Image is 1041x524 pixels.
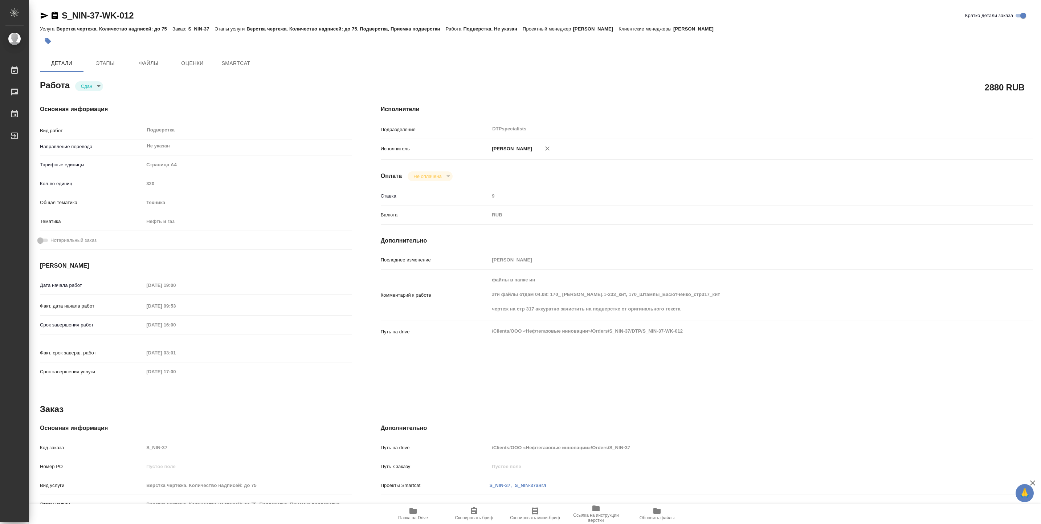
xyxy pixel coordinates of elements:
p: Верстка чертежа. Количество надписей: до 75, Подверстка, Приемка подверстки [246,26,445,32]
p: Проектный менеджер [523,26,573,32]
textarea: /Clients/ООО «Нефтегазовые инновации»/Orders/S_NIN-37/DTP/S_NIN-37-WK-012 [489,325,979,337]
input: Пустое поле [489,255,979,265]
p: Дата начала работ [40,282,144,289]
span: Скопировать мини-бриф [510,515,560,520]
h4: Основная информация [40,424,352,432]
p: Клиентские менеджеры [619,26,673,32]
button: Удалить исполнителя [539,141,555,157]
h4: Оплата [381,172,402,180]
span: Обновить файлы [640,515,675,520]
input: Пустое поле [144,301,207,311]
input: Пустое поле [144,348,207,358]
h2: 2880 RUB [985,81,1025,93]
p: Валюта [381,211,490,219]
button: Добавить тэг [40,33,56,49]
p: [PERSON_NAME] [489,145,532,153]
p: Путь на drive [381,444,490,451]
input: Пустое поле [144,366,207,377]
div: Сдан [75,81,103,91]
p: Вид услуги [40,482,144,489]
p: Срок завершения работ [40,321,144,329]
p: Услуга [40,26,56,32]
span: Детали [44,59,79,68]
p: Этапы услуги [215,26,247,32]
p: Работа [446,26,464,32]
a: S_NIN-37, [489,483,512,488]
p: Исполнитель [381,145,490,153]
p: Вид работ [40,127,144,134]
h2: Заказ [40,403,64,415]
p: Верстка чертежа. Количество надписей: до 75 [56,26,172,32]
p: Подразделение [381,126,490,133]
p: Кол-во единиц [40,180,144,187]
button: Скопировать мини-бриф [505,504,566,524]
a: S_NIN-37англ [515,483,546,488]
button: Скопировать ссылку для ЯМессенджера [40,11,49,20]
h4: [PERSON_NAME] [40,261,352,270]
span: Ссылка на инструкции верстки [570,513,622,523]
span: Нотариальный заказ [50,237,97,244]
p: Ставка [381,192,490,200]
button: Обновить файлы [626,504,687,524]
span: Файлы [131,59,166,68]
span: Кратко детали заказа [965,12,1013,19]
input: Пустое поле [144,461,351,472]
input: Пустое поле [144,499,351,509]
span: Этапы [88,59,123,68]
input: Пустое поле [144,480,351,491]
p: Заказ: [172,26,188,32]
h4: Основная информация [40,105,352,114]
span: Скопировать бриф [455,515,493,520]
p: Путь к заказу [381,463,490,470]
input: Пустое поле [144,280,207,291]
div: Страница А4 [144,159,351,171]
a: S_NIN-37-WK-012 [62,11,134,20]
input: Пустое поле [144,320,207,330]
p: Номер РО [40,463,144,470]
textarea: файлы в папке ин эти файлы отдам 04.08: 170_ [PERSON_NAME].1-233_кит, 170_Штампы_Васютченко_стр31... [489,274,979,315]
p: Комментарий к работе [381,292,490,299]
h4: Дополнительно [381,424,1033,432]
p: Путь на drive [381,328,490,336]
h4: Дополнительно [381,236,1033,245]
input: Пустое поле [144,178,351,189]
p: Этапы услуги [40,501,144,508]
p: Общая тематика [40,199,144,206]
button: Скопировать ссылку [50,11,59,20]
p: S_NIN-37 [188,26,215,32]
span: Папка на Drive [398,515,428,520]
button: Скопировать бриф [444,504,505,524]
p: Факт. дата начала работ [40,302,144,310]
p: Транслитерация названий [381,503,490,511]
p: [PERSON_NAME] [673,26,719,32]
span: SmartCat [219,59,253,68]
p: Срок завершения услуги [40,368,144,375]
p: Код заказа [40,444,144,451]
p: [PERSON_NAME] [573,26,619,32]
input: Пустое поле [489,461,979,472]
p: Тарифные единицы [40,161,144,168]
p: Проекты Smartcat [381,482,490,489]
div: Техника [144,196,351,209]
button: 🙏 [1016,484,1034,502]
div: Нефть и газ [144,215,351,228]
div: RUB [489,209,979,221]
button: Ссылка на инструкции верстки [566,504,626,524]
button: Папка на Drive [383,504,444,524]
span: Оценки [175,59,210,68]
input: Пустое поле [489,191,979,201]
span: 🙏 [1018,486,1031,501]
p: Факт. срок заверш. работ [40,349,144,357]
p: Тематика [40,218,144,225]
h4: Исполнители [381,105,1033,114]
p: Подверстка, Не указан [463,26,523,32]
button: Сдан [79,83,94,89]
p: Последнее изменение [381,256,490,264]
input: Пустое поле [144,442,351,453]
button: Не оплачена [411,173,444,179]
h2: Работа [40,78,70,91]
input: Пустое поле [489,442,979,453]
p: Направление перевода [40,143,144,150]
div: Сдан [408,171,452,181]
